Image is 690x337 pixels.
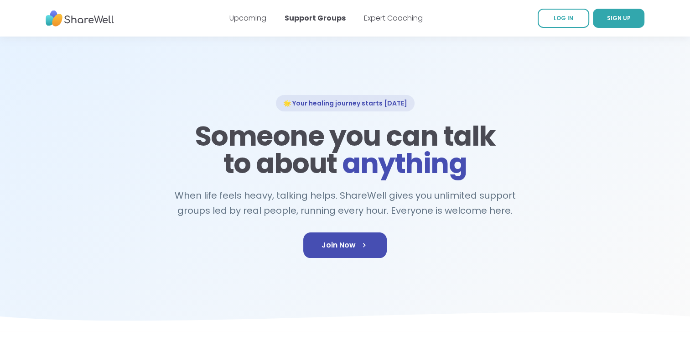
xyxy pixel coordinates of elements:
[607,14,631,22] span: SIGN UP
[593,9,644,28] a: SIGN UP
[192,122,498,177] h1: Someone you can talk to about
[170,188,520,218] h2: When life feels heavy, talking helps. ShareWell gives you unlimited support groups led by real pe...
[322,240,368,251] span: Join Now
[364,13,423,23] a: Expert Coaching
[46,6,114,31] img: ShareWell Nav Logo
[554,14,573,22] span: LOG IN
[276,95,415,111] div: 🌟 Your healing journey starts [DATE]
[538,9,589,28] a: LOG IN
[342,144,467,183] span: anything
[285,13,346,23] a: Support Groups
[229,13,266,23] a: Upcoming
[303,232,387,258] a: Join Now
